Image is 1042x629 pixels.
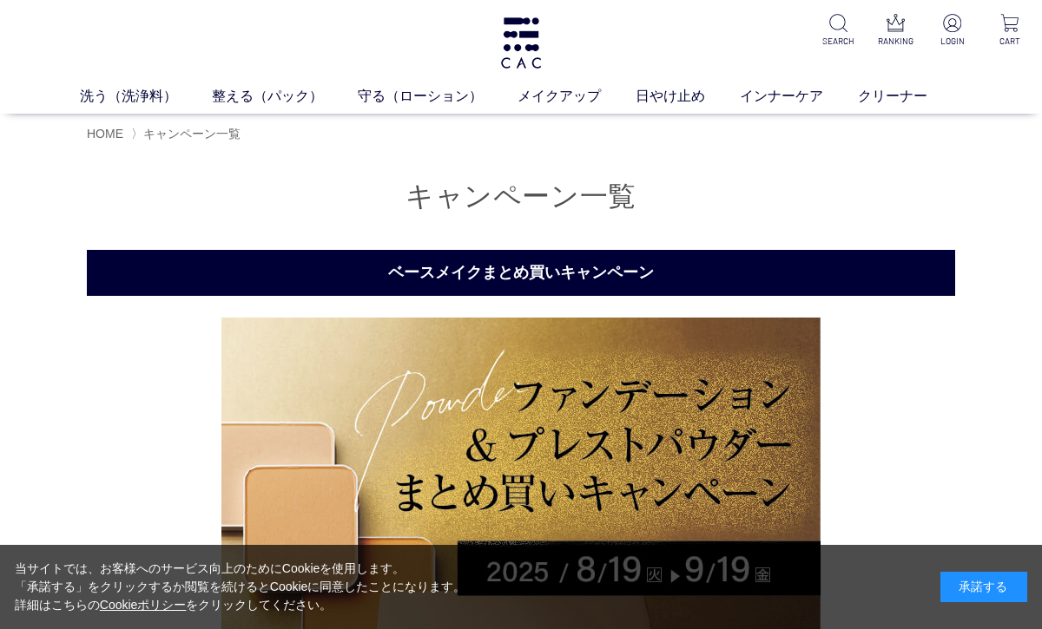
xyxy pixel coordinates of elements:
[87,178,955,215] h1: キャンペーン一覧
[143,127,241,141] span: キャンペーン一覧
[992,35,1028,48] p: CART
[820,14,856,48] a: SEARCH
[518,86,636,107] a: メイクアップ
[858,86,962,107] a: クリーナー
[740,86,858,107] a: インナーケア
[877,35,913,48] p: RANKING
[87,250,955,296] h2: ベースメイクまとめ買いキャンペーン
[100,598,187,612] a: Cookieポリシー
[15,560,466,614] div: 当サイトでは、お客様へのサービス向上のためにCookieを使用します。 「承諾する」をクリックするか閲覧を続けるとCookieに同意したことになります。 詳細はこちらの をクリックしてください。
[358,86,518,107] a: 守る（ローション）
[80,86,212,107] a: 洗う（洗浄料）
[934,35,971,48] p: LOGIN
[820,35,856,48] p: SEARCH
[87,127,123,141] a: HOME
[131,126,245,142] li: 〉
[498,17,544,69] img: logo
[636,86,740,107] a: 日やけ止め
[940,572,1027,602] div: 承諾する
[212,86,358,107] a: 整える（パック）
[877,14,913,48] a: RANKING
[934,14,971,48] a: LOGIN
[992,14,1028,48] a: CART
